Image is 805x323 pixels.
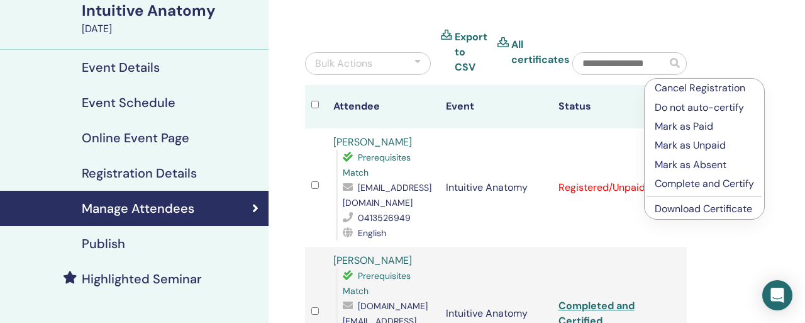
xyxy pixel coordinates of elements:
[358,212,411,224] span: 0413526949
[440,128,552,247] td: Intuitive Anatomy
[82,166,197,181] h4: Registration Details
[655,157,754,173] p: Mark as Absent
[655,176,754,191] p: Complete and Certify
[315,56,372,71] div: Bulk Actions
[82,130,189,145] h4: Online Event Page
[82,95,175,110] h4: Event Schedule
[552,85,665,128] th: Status
[343,152,411,178] span: Prerequisites Match
[655,138,754,153] p: Mark as Unpaid
[327,85,440,128] th: Attendee
[762,280,792,310] div: Open Intercom Messenger
[655,119,754,134] p: Mark as Paid
[455,30,487,75] a: Export to CSV
[82,236,125,251] h4: Publish
[358,227,386,239] span: English
[82,271,202,286] h4: Highlighted Seminar
[655,202,752,215] a: Download Certificate
[333,135,412,149] a: [PERSON_NAME]
[343,270,411,297] span: Prerequisites Match
[655,81,754,96] p: Cancel Registration
[343,182,431,208] span: [EMAIL_ADDRESS][DOMAIN_NAME]
[82,201,194,216] h4: Manage Attendees
[511,37,570,67] a: All certificates
[333,254,412,267] a: [PERSON_NAME]
[440,85,552,128] th: Event
[655,100,754,115] p: Do not auto-certify
[82,60,160,75] h4: Event Details
[82,21,261,37] div: [DATE]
